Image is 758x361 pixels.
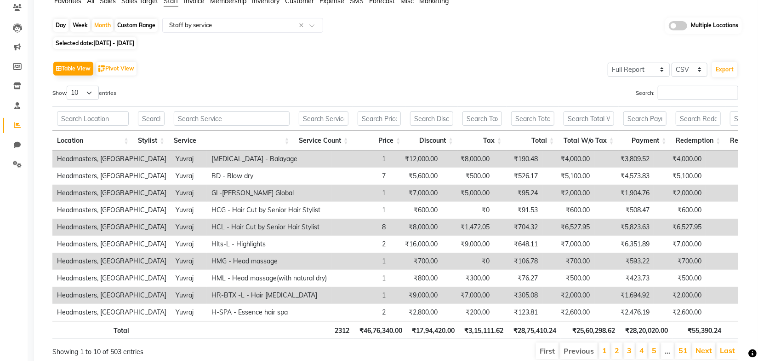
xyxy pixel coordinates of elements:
td: [MEDICAL_DATA] - Balayage [207,151,331,168]
div: Week [70,19,90,32]
td: ₹190.48 [494,151,542,168]
td: 1 [331,202,390,219]
label: Search: [636,86,738,100]
td: ₹6,527.95 [654,219,706,236]
td: ₹4,573.83 [594,168,654,185]
td: 1 [331,185,390,202]
button: Export [712,62,737,77]
td: ₹7,000.00 [390,185,442,202]
span: Multiple Locations [691,21,738,30]
td: 1 [331,253,390,270]
td: ₹0 [442,253,494,270]
a: 5 [652,346,656,355]
td: ₹0 [442,202,494,219]
td: ₹1,472.05 [442,219,494,236]
td: ₹8,000.00 [390,219,442,236]
td: ₹76.27 [494,270,542,287]
th: Price: activate to sort column ascending [353,131,405,151]
a: Last [720,346,735,355]
td: HCL - Hair Cut by Senior Hair Stylist [207,219,331,236]
td: 2 [331,304,390,321]
th: Service Count: activate to sort column ascending [294,131,353,151]
img: pivot.png [98,65,105,72]
input: Search Tax [462,111,502,126]
td: 1 [331,151,390,168]
td: ₹305.08 [494,287,542,304]
td: Hlts-L - Highlights [207,236,331,253]
span: Clear all [299,21,307,30]
input: Search Total [511,111,554,126]
th: Total: activate to sort column ascending [507,131,559,151]
td: ₹200.00 [442,304,494,321]
input: Search Total W/o Tax [564,111,614,126]
th: Service: activate to sort column ascending [169,131,294,151]
th: Tax: activate to sort column ascending [458,131,507,151]
td: HMG - Head massage [207,253,331,270]
td: GL-[PERSON_NAME] Global [207,185,331,202]
td: ₹2,000.00 [542,185,594,202]
td: Headmasters, [GEOGRAPHIC_DATA] [52,253,171,270]
td: ₹648.11 [494,236,542,253]
td: HR-BTX -L - Hair [MEDICAL_DATA] [207,287,331,304]
td: ₹123.81 [494,304,542,321]
td: ₹6,527.95 [542,219,594,236]
span: [DATE] - [DATE] [93,40,134,47]
th: Discount: activate to sort column ascending [405,131,458,151]
th: ₹28,20,020.00 [620,321,673,339]
a: 51 [678,346,688,355]
td: BD - Blow dry [207,168,331,185]
th: Redemption: activate to sort column ascending [671,131,725,151]
td: ₹1,904.76 [594,185,654,202]
td: ₹700.00 [542,253,594,270]
td: ₹5,100.00 [542,168,594,185]
th: 2312 [295,321,354,339]
a: 1 [602,346,607,355]
td: ₹2,600.00 [654,304,706,321]
td: ₹2,000.00 [654,287,706,304]
td: Yuvraj [171,287,207,304]
th: Stylist: activate to sort column ascending [133,131,169,151]
td: ₹2,600.00 [542,304,594,321]
td: ₹1,694.92 [594,287,654,304]
th: ₹28,75,410.24 [508,321,561,339]
td: ₹16,000.00 [390,236,442,253]
td: 1 [331,287,390,304]
input: Search Discount [410,111,453,126]
td: ₹704.32 [494,219,542,236]
td: ₹5,000.00 [442,185,494,202]
input: Search Service [174,111,290,126]
input: Search Location [57,111,129,126]
th: Total W/o Tax: activate to sort column ascending [559,131,619,151]
button: Pivot View [96,62,137,76]
td: Headmasters, [GEOGRAPHIC_DATA] [52,151,171,168]
td: ₹8,000.00 [442,151,494,168]
label: Show entries [52,86,116,100]
td: Headmasters, [GEOGRAPHIC_DATA] [52,236,171,253]
td: ₹500.00 [442,168,494,185]
td: ₹600.00 [390,202,442,219]
th: ₹55,390.24 [673,321,726,339]
td: ₹2,000.00 [542,287,594,304]
td: Headmasters, [GEOGRAPHIC_DATA] [52,202,171,219]
td: ₹300.00 [442,270,494,287]
td: ₹5,600.00 [390,168,442,185]
td: Yuvraj [171,168,207,185]
td: ₹2,476.19 [594,304,654,321]
select: Showentries [67,86,99,100]
input: Search Redemption [676,111,721,126]
td: ₹5,823.63 [594,219,654,236]
th: Location: activate to sort column ascending [52,131,133,151]
td: ₹600.00 [542,202,594,219]
td: ₹106.78 [494,253,542,270]
td: Yuvraj [171,236,207,253]
input: Search Stylist [138,111,165,126]
a: Next [695,346,712,355]
a: 3 [627,346,632,355]
td: Headmasters, [GEOGRAPHIC_DATA] [52,168,171,185]
td: 7 [331,168,390,185]
td: ₹6,351.89 [594,236,654,253]
td: ₹12,000.00 [390,151,442,168]
td: ₹500.00 [542,270,594,287]
td: ₹7,000.00 [442,287,494,304]
td: Headmasters, [GEOGRAPHIC_DATA] [52,270,171,287]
